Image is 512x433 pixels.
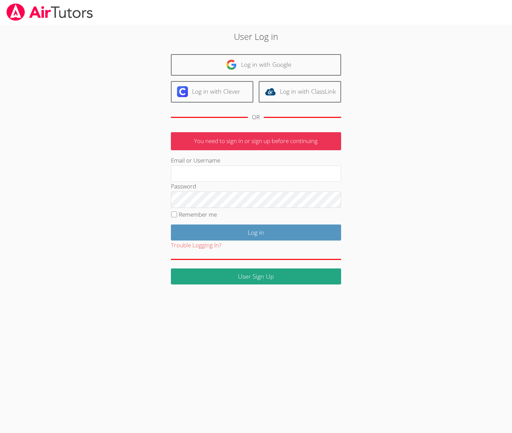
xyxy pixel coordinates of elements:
input: Log in [171,225,341,241]
div: OR [252,112,260,122]
a: Log in with Clever [171,81,253,103]
a: Log in with Google [171,54,341,76]
label: Remember me [179,211,217,218]
p: You need to sign in or sign up before continuing [171,132,341,150]
img: classlink-logo-d6bb404cc1216ec64c9a2012d9dc4662098be43eaf13dc465df04b49fa7ab582.svg [265,86,276,97]
img: airtutors_banner-c4298cdbf04f3fff15de1276eac7730deb9818008684d7c2e4769d2f7ddbe033.png [6,3,94,21]
label: Email or Username [171,156,220,164]
h2: User Log in [118,30,394,43]
a: Log in with ClassLink [259,81,341,103]
button: Trouble Logging In? [171,241,221,250]
a: User Sign Up [171,268,341,284]
img: google-logo-50288ca7cdecda66e5e0955fdab243c47b7ad437acaf1139b6f446037453330a.svg [226,59,237,70]
label: Password [171,182,196,190]
img: clever-logo-6eab21bc6e7a338710f1a6ff85c0baf02591cd810cc4098c63d3a4b26e2feb20.svg [177,86,188,97]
